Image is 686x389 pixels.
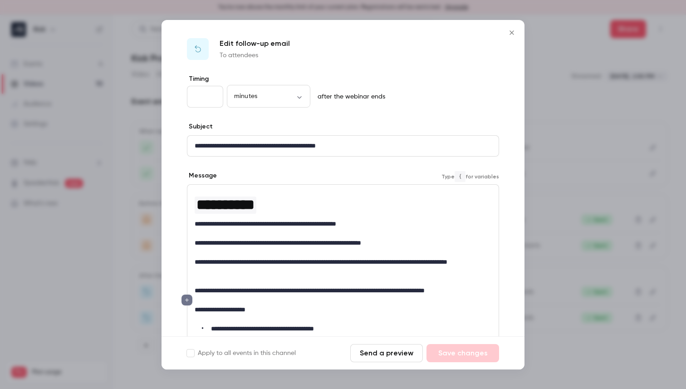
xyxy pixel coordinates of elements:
[187,171,217,180] label: Message
[187,136,499,156] div: editor
[314,92,385,101] p: after the webinar ends
[455,171,465,182] code: {
[220,38,290,49] p: Edit follow-up email
[187,74,499,84] label: Timing
[350,344,423,362] button: Send a preview
[187,349,296,358] label: Apply to all events in this channel
[227,92,310,101] div: minutes
[220,51,290,60] p: To attendees
[503,24,521,42] button: Close
[187,122,213,131] label: Subject
[441,171,499,182] span: Type for variables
